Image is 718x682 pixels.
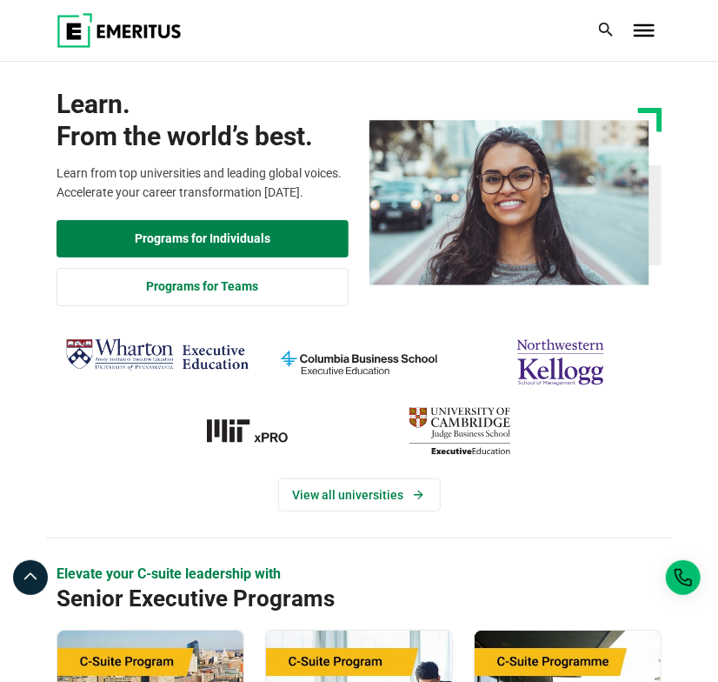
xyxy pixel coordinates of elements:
[267,332,451,392] img: columbia-business-school
[57,164,349,203] p: Learn from top universities and leading global voices. Accelerate your career transformation [DATE].
[166,401,350,461] img: MIT xPRO
[57,585,601,613] h2: Senior Executive Programs
[368,401,552,461] img: cambridge-judge-business-school
[57,88,349,153] h1: Learn.
[57,120,349,153] span: From the world’s best.
[166,401,350,461] a: MIT-xPRO
[65,332,249,378] img: Wharton Executive Education
[57,268,349,306] a: Explore for Business
[634,24,655,37] button: Toggle Menu
[57,220,349,258] a: Explore Programs
[278,478,441,512] a: View Universities
[369,120,649,285] img: Learn from the world's best
[57,565,661,584] p: Elevate your C-suite leadership with
[469,332,653,392] img: northwestern-kellogg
